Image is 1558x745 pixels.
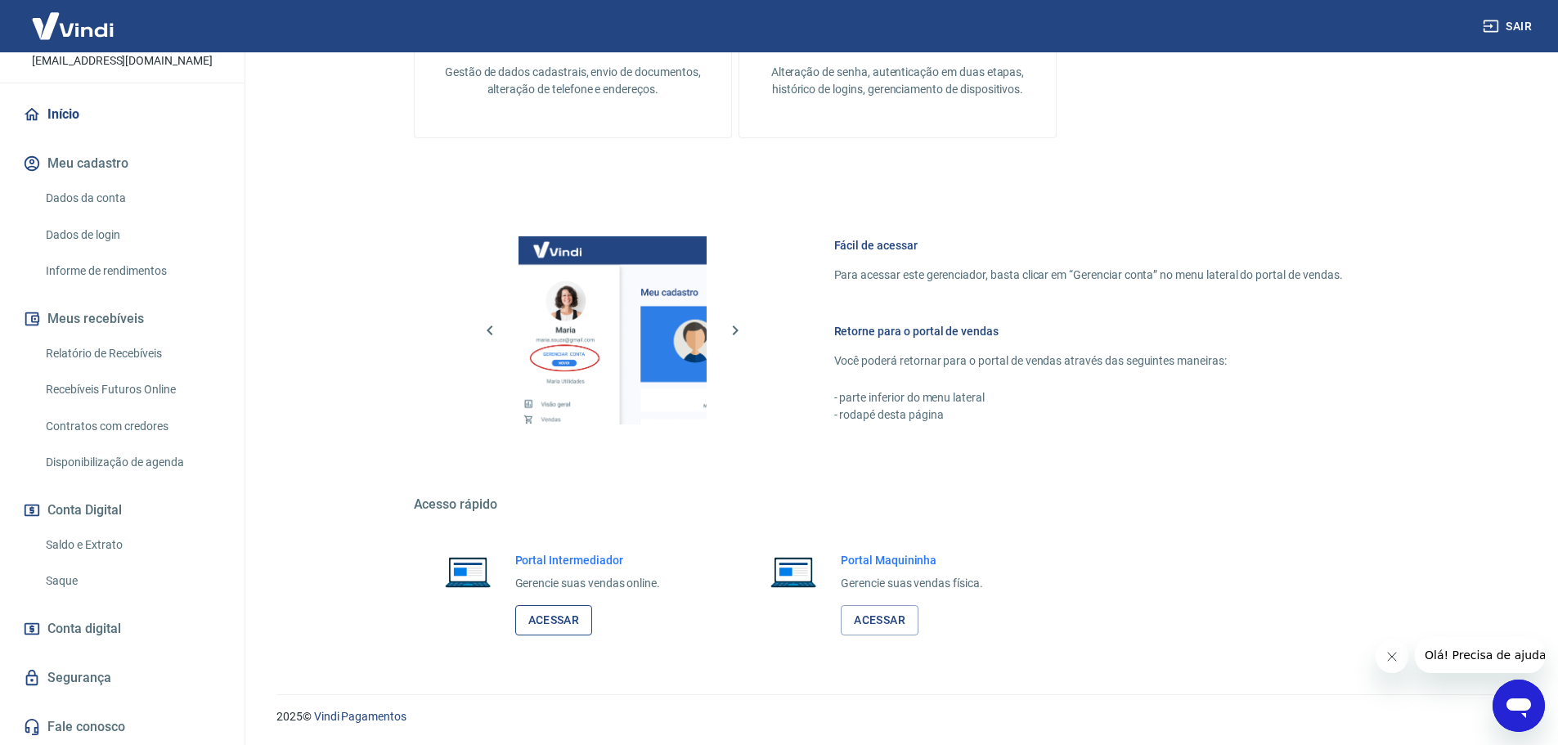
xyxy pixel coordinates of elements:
[834,406,1343,424] p: - rodapé desta página
[39,373,225,406] a: Recebíveis Futuros Online
[20,611,225,647] a: Conta digital
[20,146,225,182] button: Meu cadastro
[519,236,707,424] img: Imagem da dashboard mostrando o botão de gerenciar conta na sidebar no lado esquerdo
[39,218,225,252] a: Dados de login
[441,64,705,98] p: Gestão de dados cadastrais, envio de documentos, alteração de telefone e endereços.
[20,96,225,132] a: Início
[39,182,225,215] a: Dados da conta
[39,564,225,598] a: Saque
[20,1,126,51] img: Vindi
[834,389,1343,406] p: - parte inferior do menu lateral
[841,575,983,592] p: Gerencie suas vendas física.
[515,575,661,592] p: Gerencie suas vendas online.
[766,64,1030,98] p: Alteração de senha, autenticação em duas etapas, histórico de logins, gerenciamento de dispositivos.
[39,410,225,443] a: Contratos com credores
[1493,680,1545,732] iframe: Botão para abrir a janela de mensagens
[834,237,1343,254] h6: Fácil de acessar
[32,52,213,70] p: [EMAIL_ADDRESS][DOMAIN_NAME]
[433,552,502,591] img: Imagem de um notebook aberto
[515,552,661,568] h6: Portal Intermediador
[834,352,1343,370] p: Você poderá retornar para o portal de vendas através das seguintes maneiras:
[39,337,225,370] a: Relatório de Recebíveis
[20,660,225,696] a: Segurança
[39,254,225,288] a: Informe de rendimentos
[276,708,1519,725] p: 2025 ©
[1415,637,1545,673] iframe: Mensagem da empresa
[1479,11,1538,42] button: Sair
[20,301,225,337] button: Meus recebíveis
[841,552,983,568] h6: Portal Maquininha
[834,323,1343,339] h6: Retorne para o portal de vendas
[314,710,406,723] a: Vindi Pagamentos
[20,492,225,528] button: Conta Digital
[414,496,1382,513] h5: Acesso rápido
[841,605,918,635] a: Acessar
[47,617,121,640] span: Conta digital
[20,709,225,745] a: Fale conosco
[515,605,593,635] a: Acessar
[1376,640,1408,673] iframe: Fechar mensagem
[10,11,137,25] span: Olá! Precisa de ajuda?
[39,528,225,562] a: Saldo e Extrato
[834,267,1343,284] p: Para acessar este gerenciador, basta clicar em “Gerenciar conta” no menu lateral do portal de ven...
[759,552,828,591] img: Imagem de um notebook aberto
[39,446,225,479] a: Disponibilização de agenda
